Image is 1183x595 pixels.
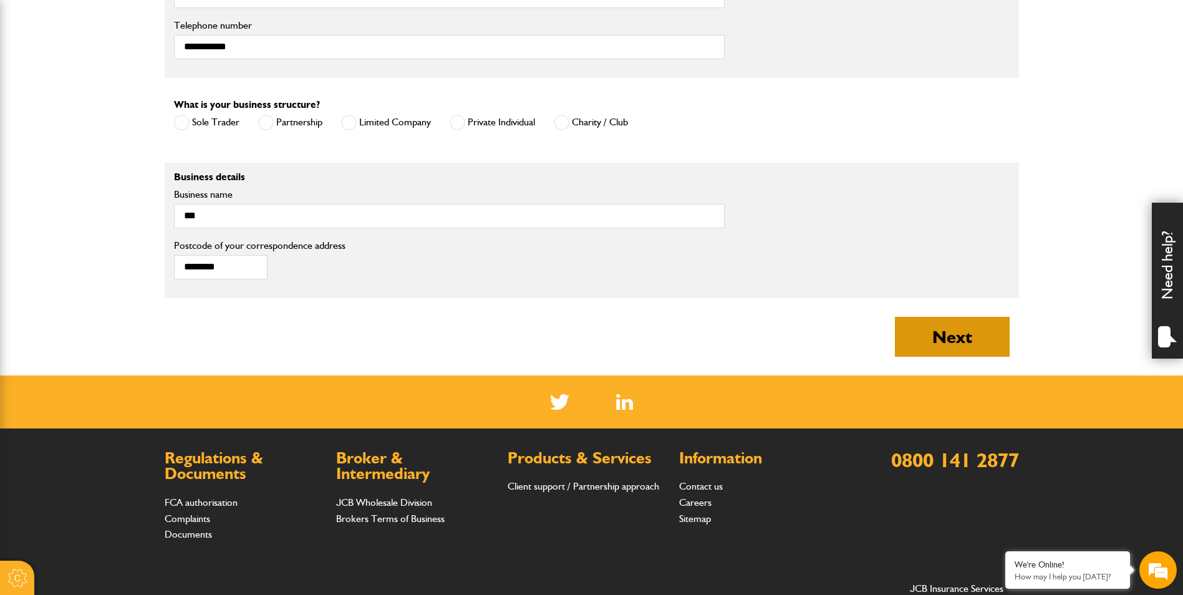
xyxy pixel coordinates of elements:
[1015,559,1121,570] div: We're Online!
[165,450,324,482] h2: Regulations & Documents
[258,115,322,130] label: Partnership
[895,317,1010,357] button: Next
[336,513,445,525] a: Brokers Terms of Business
[1015,572,1121,581] p: How may I help you today?
[174,21,725,31] label: Telephone number
[450,115,535,130] label: Private Individual
[16,189,228,216] input: Enter your phone number
[1152,203,1183,359] div: Need help?
[679,480,723,492] a: Contact us
[679,496,712,508] a: Careers
[21,69,52,87] img: d_20077148190_company_1631870298795_20077148190
[891,448,1019,472] a: 0800 141 2877
[679,450,838,467] h2: Information
[616,394,633,410] img: Linked In
[508,480,659,492] a: Client support / Partnership approach
[174,241,364,251] label: Postcode of your correspondence address
[205,6,234,36] div: Minimize live chat window
[336,496,432,508] a: JCB Wholesale Division
[550,394,569,410] img: Twitter
[174,172,725,182] p: Business details
[554,115,628,130] label: Charity / Club
[616,394,633,410] a: LinkedIn
[508,450,667,467] h2: Products & Services
[170,384,226,401] em: Start Chat
[174,115,239,130] label: Sole Trader
[165,528,212,540] a: Documents
[174,100,320,110] label: What is your business structure?
[165,513,210,525] a: Complaints
[165,496,238,508] a: FCA authorisation
[16,115,228,143] input: Enter your last name
[174,190,725,200] label: Business name
[341,115,431,130] label: Limited Company
[679,513,711,525] a: Sitemap
[16,226,228,374] textarea: Type your message and hit 'Enter'
[336,450,495,482] h2: Broker & Intermediary
[65,70,210,86] div: Chat with us now
[16,152,228,180] input: Enter your email address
